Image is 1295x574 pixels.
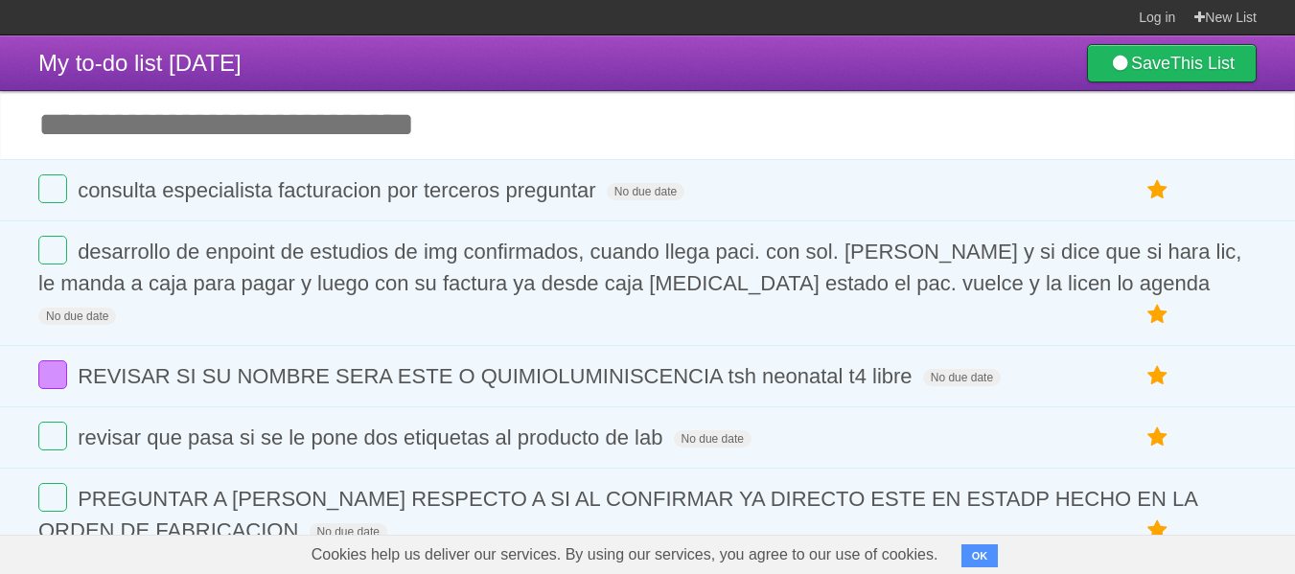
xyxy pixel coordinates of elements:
span: consulta especialista facturacion por terceros preguntar [78,178,601,202]
span: My to-do list [DATE] [38,50,242,76]
span: No due date [923,369,1001,386]
span: desarrollo de enpoint de estudios de img confirmados, cuando llega paci. con sol. [PERSON_NAME] y... [38,240,1241,295]
label: Star task [1140,360,1176,392]
label: Done [38,483,67,512]
label: Done [38,174,67,203]
a: SaveThis List [1087,44,1257,82]
span: No due date [310,523,387,540]
span: REVISAR SI SU NOMBRE SERA ESTE O QUIMIOLUMINISCENCIA tsh neonatal t4 libre [78,364,916,388]
label: Star task [1140,174,1176,206]
span: No due date [674,430,752,448]
span: PREGUNTAR A [PERSON_NAME] RESPECTO A SI AL CONFIRMAR YA DIRECTO ESTE EN ESTADP HECHO EN LA ORDEN ... [38,487,1197,542]
label: Star task [1140,515,1176,546]
span: Cookies help us deliver our services. By using our services, you agree to our use of cookies. [292,536,958,574]
label: Star task [1140,299,1176,331]
b: This List [1170,54,1235,73]
label: Done [38,360,67,389]
span: No due date [38,308,116,325]
button: OK [961,544,999,567]
label: Star task [1140,422,1176,453]
span: No due date [607,183,684,200]
label: Done [38,236,67,264]
label: Done [38,422,67,450]
span: revisar que pasa si se le pone dos etiquetas al producto de lab [78,425,667,449]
